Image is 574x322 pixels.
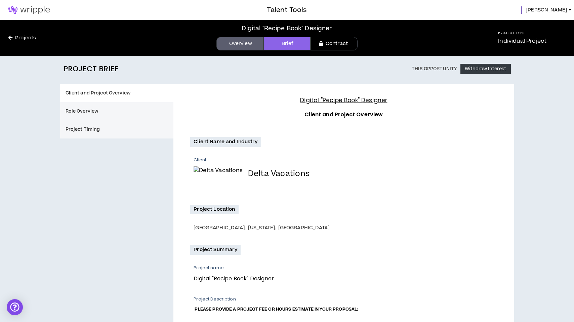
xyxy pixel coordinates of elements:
[460,64,510,74] button: Withdraw Interest
[60,120,174,138] button: Project Timing
[194,274,492,283] p: Digital "Recipe Book" Designer
[311,37,358,50] a: Contract
[60,102,174,120] button: Role Overview
[194,166,243,182] img: Delta Vacations
[190,96,497,105] h4: Digital "Recipe Book" Designer
[190,205,238,214] p: Project Location
[263,37,311,50] a: Brief
[64,65,119,73] h2: Project Brief
[194,224,497,232] div: [GEOGRAPHIC_DATA], [US_STATE], [GEOGRAPHIC_DATA]
[498,37,546,45] p: Individual Project
[242,24,332,33] div: Digital "Recipe Book" Designer
[190,110,497,119] h3: Client and Project Overview
[216,37,263,50] a: Overview
[7,299,23,315] div: Open Intercom Messenger
[194,296,497,302] p: Project Description
[526,6,567,14] span: [PERSON_NAME]
[195,306,358,312] strong: PLEASE PROVIDE A PROJECT FEE OR HOURS ESTIMATE IN YOUR PROPOSAL:
[498,31,546,35] h5: Project Type
[267,5,307,15] h3: Talent Tools
[412,66,457,72] p: This Opportunity
[194,265,492,271] p: Project name
[194,157,206,163] p: Client
[190,137,261,147] p: Client Name and Industry
[248,169,310,178] h4: Delta Vacations
[190,245,241,254] p: Project Summary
